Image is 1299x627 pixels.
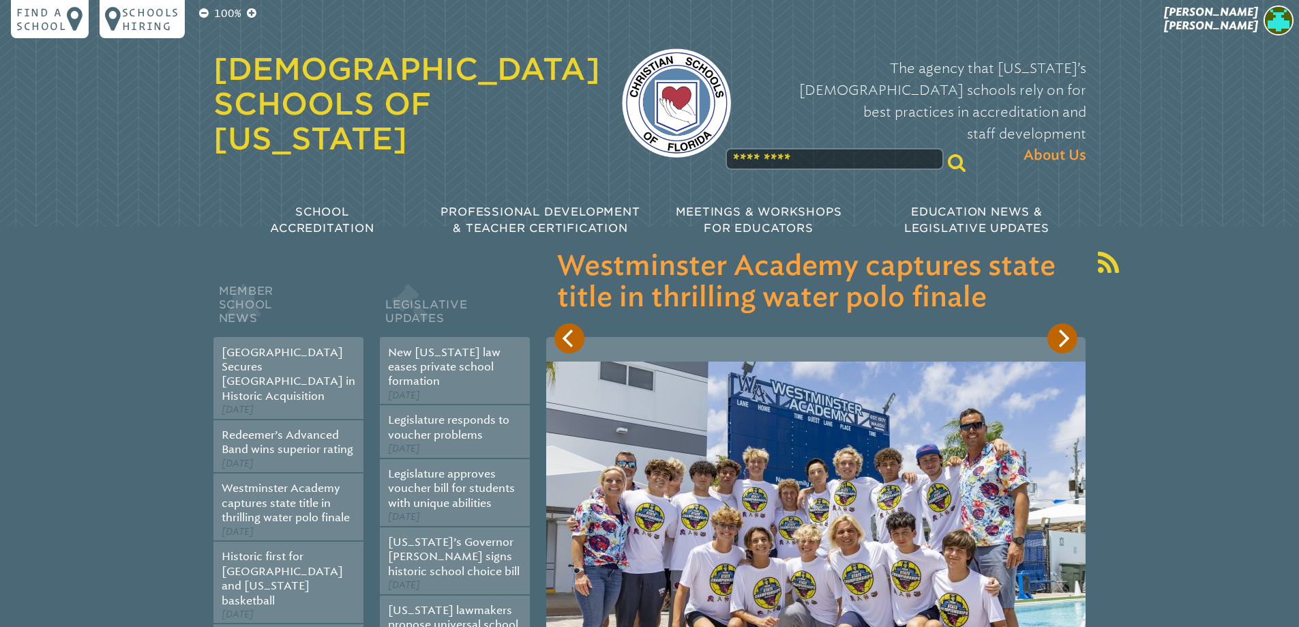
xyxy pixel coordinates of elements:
span: About Us [1024,145,1086,166]
span: [PERSON_NAME] [PERSON_NAME] [1164,5,1258,32]
span: Meetings & Workshops for Educators [676,205,842,235]
img: 0caf81f5753a734a4045087360eef146 [1264,5,1294,35]
span: [DATE] [222,609,254,620]
button: Next [1047,323,1077,353]
span: [DATE] [388,511,420,523]
span: Education News & Legislative Updates [904,205,1049,235]
span: [DATE] [388,579,420,591]
h3: Westminster Academy captures state title in thrilling water polo finale [557,251,1075,314]
h2: Member School News [213,281,363,337]
p: The agency that [US_STATE]’s [DEMOGRAPHIC_DATA] schools rely on for best practices in accreditati... [753,57,1086,166]
a: [GEOGRAPHIC_DATA] Secures [GEOGRAPHIC_DATA] in Historic Acquisition [222,346,355,403]
a: [DEMOGRAPHIC_DATA] Schools of [US_STATE] [213,51,600,156]
a: Historic first for [GEOGRAPHIC_DATA] and [US_STATE] basketball [222,550,343,607]
h2: Legislative Updates [380,281,530,337]
span: [DATE] [222,526,254,538]
a: Westminster Academy captures state title in thrilling water polo finale [222,482,350,524]
span: School Accreditation [270,205,374,235]
span: [DATE] [222,404,254,415]
a: [US_STATE]’s Governor [PERSON_NAME] signs historic school choice bill [388,536,520,578]
button: Previous [554,323,584,353]
a: Legislature responds to voucher problems [388,413,509,441]
a: New [US_STATE] law eases private school formation [388,346,501,388]
a: Redeemer’s Advanced Band wins superior rating [222,428,353,456]
p: Schools Hiring [122,5,179,33]
p: 100% [211,5,244,22]
a: Legislature approves voucher bill for students with unique abilities [388,467,515,510]
img: csf-logo-web-colors.png [622,48,731,158]
span: [DATE] [222,458,254,469]
span: [DATE] [388,390,420,401]
span: [DATE] [388,443,420,454]
span: Professional Development & Teacher Certification [441,205,640,235]
p: Find a school [16,5,67,33]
